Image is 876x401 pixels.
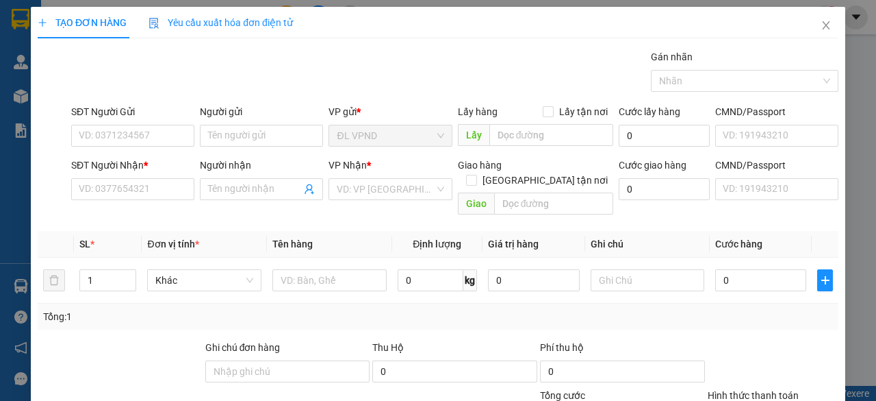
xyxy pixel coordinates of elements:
[413,239,461,250] span: Định lượng
[200,158,323,173] div: Người nhận
[821,20,832,31] span: close
[200,104,323,119] div: Người gửi
[372,342,404,353] span: Thu Hộ
[457,106,497,117] span: Lấy hàng
[540,390,585,401] span: Tổng cước
[715,239,762,250] span: Cước hàng
[38,17,127,28] span: TẠO ĐƠN HÀNG
[337,125,443,146] span: ĐL VPND
[147,239,198,250] span: Đơn vị tính
[584,231,710,258] th: Ghi chú
[818,275,832,286] span: plus
[619,178,710,200] input: Cước giao hàng
[272,269,387,291] input: VD: Bàn, Ghế
[205,342,280,353] label: Ghi chú đơn hàng
[79,239,90,250] span: SL
[619,160,686,171] label: Cước giao hàng
[540,340,705,361] div: Phí thu hộ
[554,104,613,119] span: Lấy tận nơi
[457,160,501,171] span: Giao hàng
[457,124,489,146] span: Lấy
[619,106,680,117] label: Cước lấy hàng
[457,193,493,215] span: Giao
[205,361,370,382] input: Ghi chú đơn hàng
[71,104,194,119] div: SĐT Người Gửi
[149,18,159,29] img: icon
[715,158,838,173] div: CMND/Passport
[328,160,367,171] span: VP Nhận
[488,239,539,250] span: Giá trị hàng
[43,269,65,291] button: delete
[590,269,704,291] input: Ghi Chú
[619,125,710,147] input: Cước lấy hàng
[715,104,838,119] div: CMND/Passport
[817,269,833,291] button: plus
[477,173,613,188] span: [GEOGRAPHIC_DATA] tận nơi
[707,390,798,401] label: Hình thức thanh toán
[328,104,452,119] div: VP gửi
[651,51,693,62] label: Gán nhãn
[463,269,477,291] span: kg
[304,184,315,195] span: user-add
[71,158,194,173] div: SĐT Người Nhận
[493,193,613,215] input: Dọc đường
[155,270,253,291] span: Khác
[488,269,579,291] input: 0
[489,124,613,146] input: Dọc đường
[149,17,293,28] span: Yêu cầu xuất hóa đơn điện tử
[272,239,313,250] span: Tên hàng
[43,309,339,324] div: Tổng: 1
[38,18,47,27] span: plus
[807,7,845,45] button: Close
